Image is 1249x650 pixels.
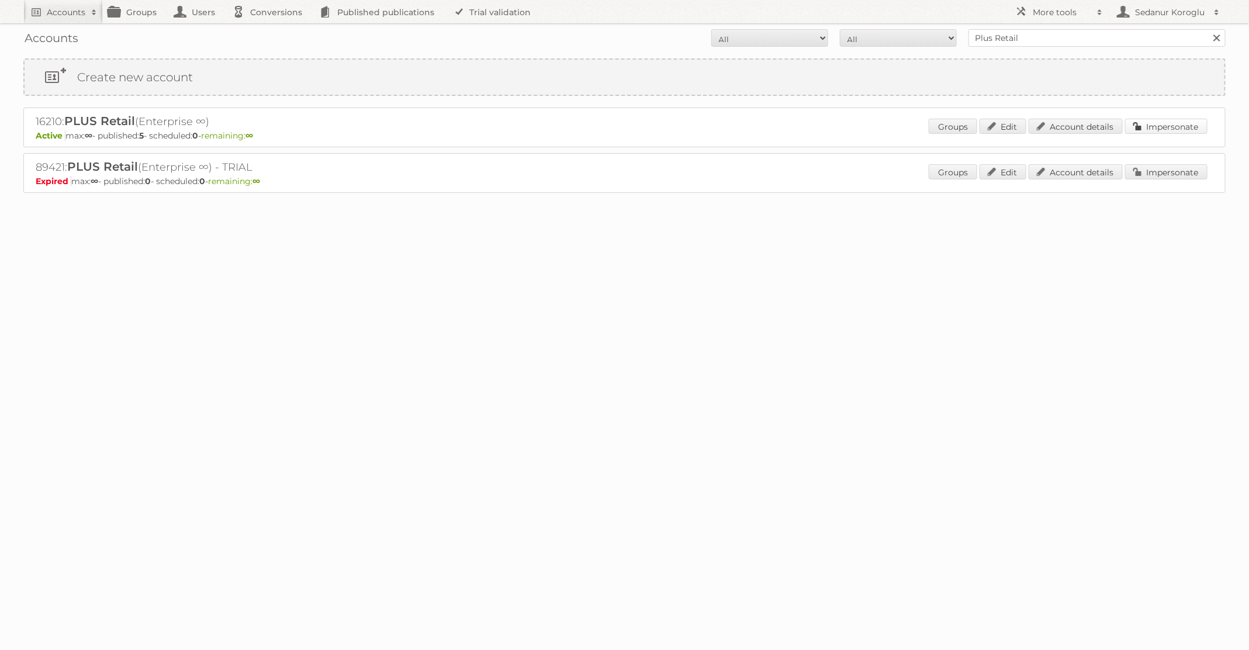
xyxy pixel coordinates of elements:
[36,176,71,186] span: Expired
[1125,119,1208,134] a: Impersonate
[1033,6,1091,18] h2: More tools
[1125,164,1208,179] a: Impersonate
[139,130,144,141] strong: 5
[36,130,65,141] span: Active
[1029,164,1123,179] a: Account details
[245,130,253,141] strong: ∞
[1029,119,1123,134] a: Account details
[25,60,1224,95] a: Create new account
[145,176,151,186] strong: 0
[85,130,92,141] strong: ∞
[1132,6,1208,18] h2: Sedanur Koroglu
[67,160,138,174] span: PLUS Retail
[199,176,205,186] strong: 0
[980,119,1026,134] a: Edit
[36,160,445,175] h2: 89421: (Enterprise ∞) - TRIAL
[64,114,135,128] span: PLUS Retail
[929,164,977,179] a: Groups
[36,176,1213,186] p: max: - published: - scheduled: -
[36,130,1213,141] p: max: - published: - scheduled: -
[929,119,977,134] a: Groups
[980,164,1026,179] a: Edit
[192,130,198,141] strong: 0
[91,176,98,186] strong: ∞
[208,176,260,186] span: remaining:
[47,6,85,18] h2: Accounts
[201,130,253,141] span: remaining:
[252,176,260,186] strong: ∞
[36,114,445,129] h2: 16210: (Enterprise ∞)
